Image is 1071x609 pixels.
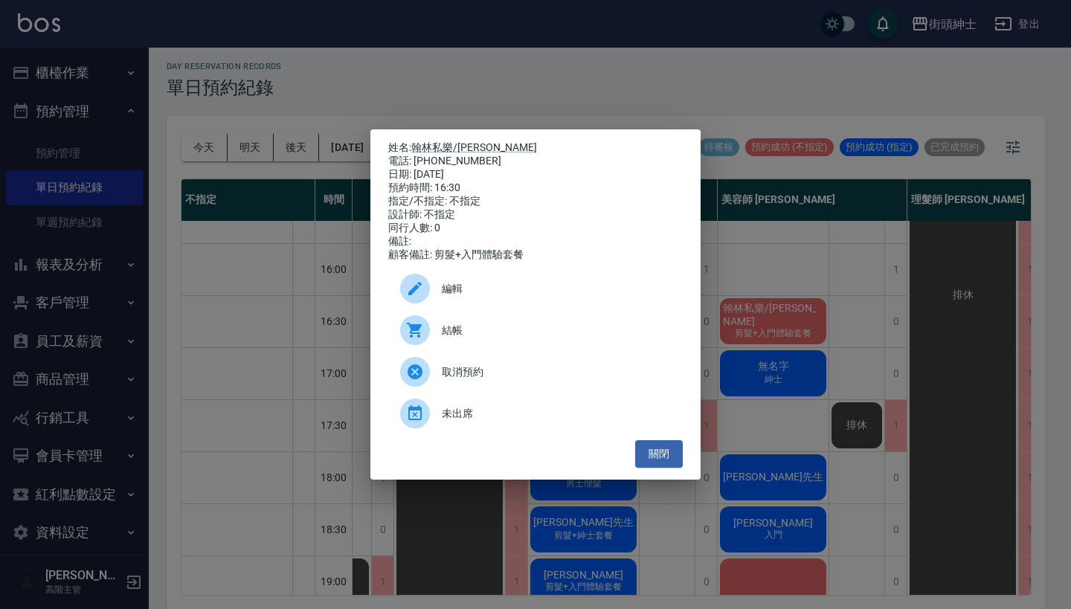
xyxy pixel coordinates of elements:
[442,281,671,297] span: 編輯
[388,268,683,309] div: 編輯
[388,235,683,248] div: 備註:
[388,351,683,393] div: 取消預約
[388,393,683,434] div: 未出席
[388,248,683,262] div: 顧客備註: 剪髮+入門體驗套餐
[388,222,683,235] div: 同行人數: 0
[411,141,537,153] a: 翰林私樂/[PERSON_NAME]
[388,155,683,168] div: 電話: [PHONE_NUMBER]
[388,208,683,222] div: 設計師: 不指定
[388,141,683,155] p: 姓名:
[442,364,671,380] span: 取消預約
[635,440,683,468] button: 關閉
[442,323,671,338] span: 結帳
[388,168,683,181] div: 日期: [DATE]
[388,181,683,195] div: 預約時間: 16:30
[442,406,671,422] span: 未出席
[388,195,683,208] div: 指定/不指定: 不指定
[388,309,683,351] a: 結帳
